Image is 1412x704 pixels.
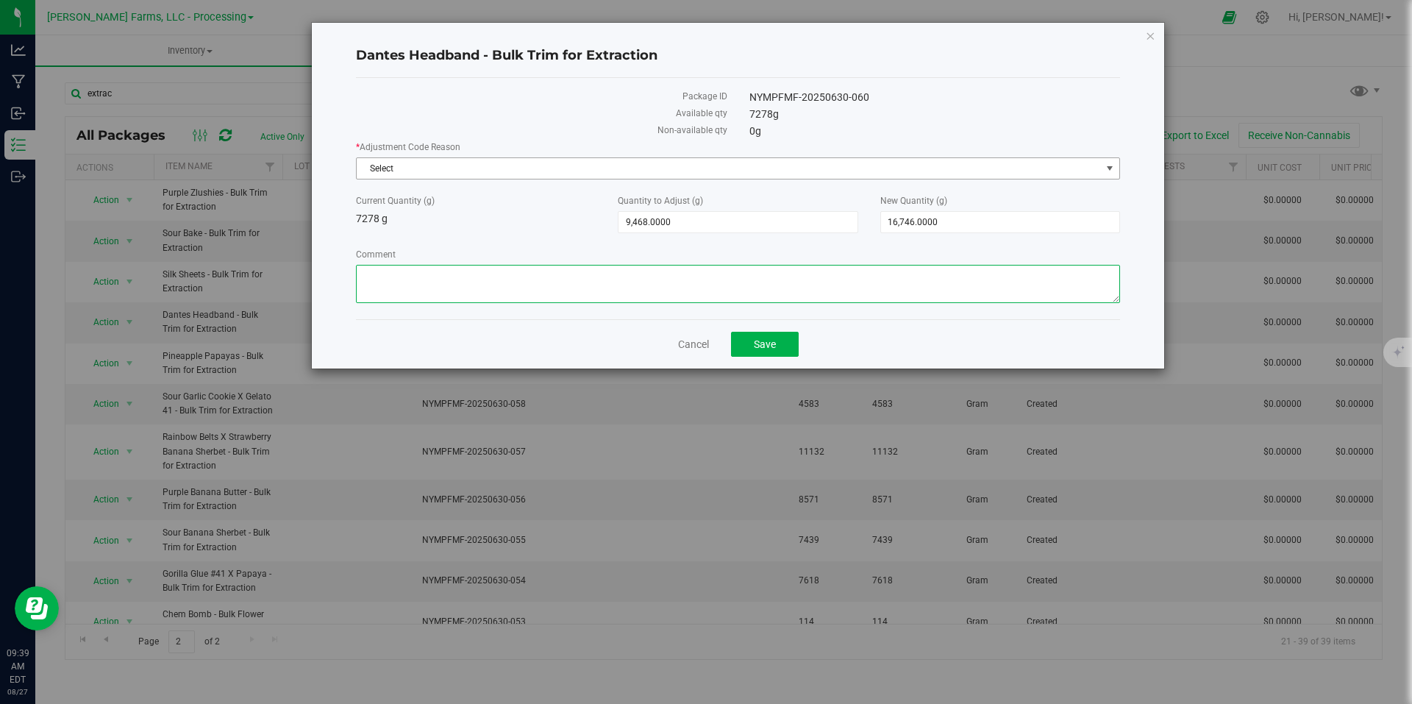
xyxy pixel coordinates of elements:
[618,212,857,232] input: 9,468.0000
[356,141,1120,154] label: Adjustment Code Reason
[678,337,709,352] a: Cancel
[357,158,1101,179] span: Select
[356,90,727,103] label: Package ID
[749,108,779,120] span: 7278
[15,586,59,630] iframe: Resource center
[773,108,779,120] span: g
[356,194,596,207] label: Current Quantity (g)
[881,212,1119,232] input: 16,746.0000
[356,46,1120,65] h4: Dantes Headband - Bulk Trim for Extraction
[356,107,727,120] label: Available qty
[356,213,388,224] span: 7278 g
[356,248,1120,261] label: Comment
[1101,158,1119,179] span: select
[880,194,1120,207] label: New Quantity (g)
[356,124,727,137] label: Non-available qty
[755,125,761,137] span: g
[754,338,776,350] span: Save
[738,90,1132,105] div: NYMPFMF-20250630-060
[618,194,857,207] label: Quantity to Adjust (g)
[731,332,799,357] button: Save
[749,125,761,137] span: 0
